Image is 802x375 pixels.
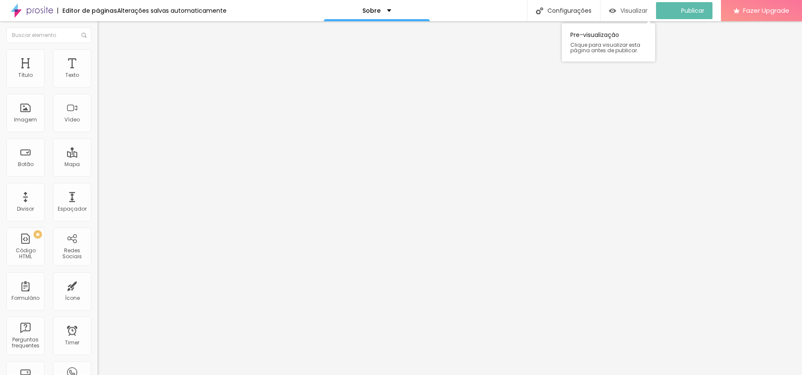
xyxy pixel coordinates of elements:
div: Perguntas frequentes [8,337,42,349]
div: Pre-visualização [562,23,655,62]
div: Alterações salvas automaticamente [117,8,227,14]
div: Editor de páginas [57,8,117,14]
span: Fazer Upgrade [743,7,789,14]
div: Redes Sociais [55,248,89,260]
input: Buscar elemento [6,28,91,43]
button: Publicar [656,2,712,19]
div: Título [18,72,33,78]
img: Icone [536,7,543,14]
div: Formulário [11,295,39,301]
span: Publicar [681,7,704,14]
div: Botão [18,161,34,167]
div: Espaçador [58,206,87,212]
button: Visualizar [600,2,656,19]
div: Divisor [17,206,34,212]
span: Visualizar [620,7,648,14]
img: view-1.svg [609,7,616,14]
div: Mapa [64,161,80,167]
div: Ícone [65,295,80,301]
iframe: Editor [98,21,802,375]
div: Timer [65,340,79,346]
img: Icone [81,33,87,38]
p: Sobre [362,8,381,14]
div: Vídeo [64,117,80,123]
div: Texto [65,72,79,78]
div: Imagem [14,117,37,123]
div: Código HTML [8,248,42,260]
span: Clique para visualizar esta página antes de publicar. [570,42,647,53]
